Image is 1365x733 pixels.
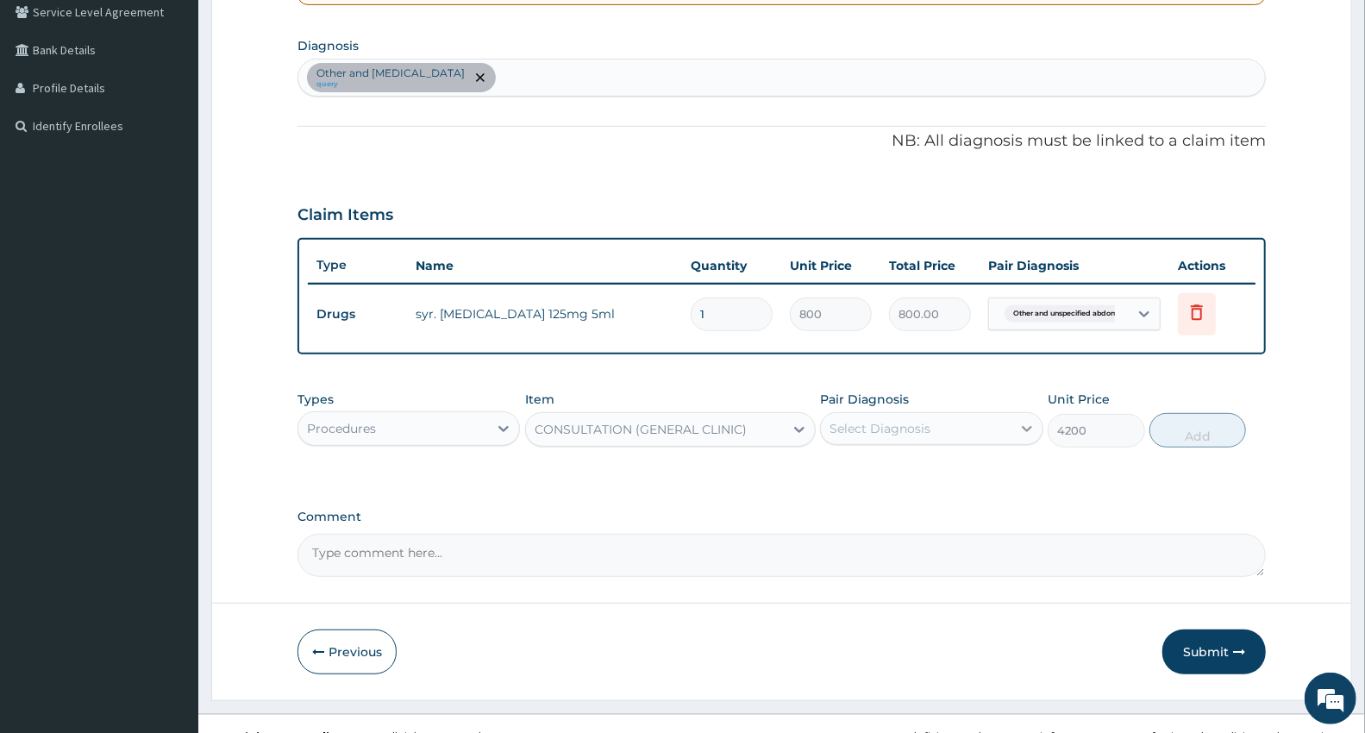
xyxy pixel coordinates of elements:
label: Types [297,392,334,407]
div: Chat with us now [90,97,290,119]
img: d_794563401_company_1708531726252_794563401 [32,86,70,129]
td: syr. [MEDICAL_DATA] 125mg 5ml [407,297,682,331]
th: Quantity [682,248,781,283]
small: query [316,80,465,89]
p: NB: All diagnosis must be linked to a claim item [297,130,1266,153]
div: Select Diagnosis [830,420,930,437]
span: Other and unspecified abdomina... [1005,305,1142,323]
span: We're online! [100,217,238,392]
td: Drugs [308,298,407,330]
label: Unit Price [1048,391,1110,408]
span: remove selection option [473,70,488,85]
th: Unit Price [781,248,880,283]
h3: Claim Items [297,206,393,225]
th: Actions [1169,248,1255,283]
th: Type [308,249,407,281]
label: Diagnosis [297,37,359,54]
th: Pair Diagnosis [980,248,1169,283]
label: Comment [297,510,1266,524]
label: Pair Diagnosis [820,391,909,408]
div: CONSULTATION (GENERAL CLINIC) [535,421,747,438]
div: Minimize live chat window [283,9,324,50]
button: Submit [1162,630,1266,674]
button: Add [1149,413,1246,448]
textarea: Type your message and hit 'Enter' [9,471,329,531]
p: Other and [MEDICAL_DATA] [316,66,465,80]
th: Total Price [880,248,980,283]
th: Name [407,248,682,283]
label: Item [525,391,554,408]
button: Previous [297,630,397,674]
div: Procedures [307,420,376,437]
